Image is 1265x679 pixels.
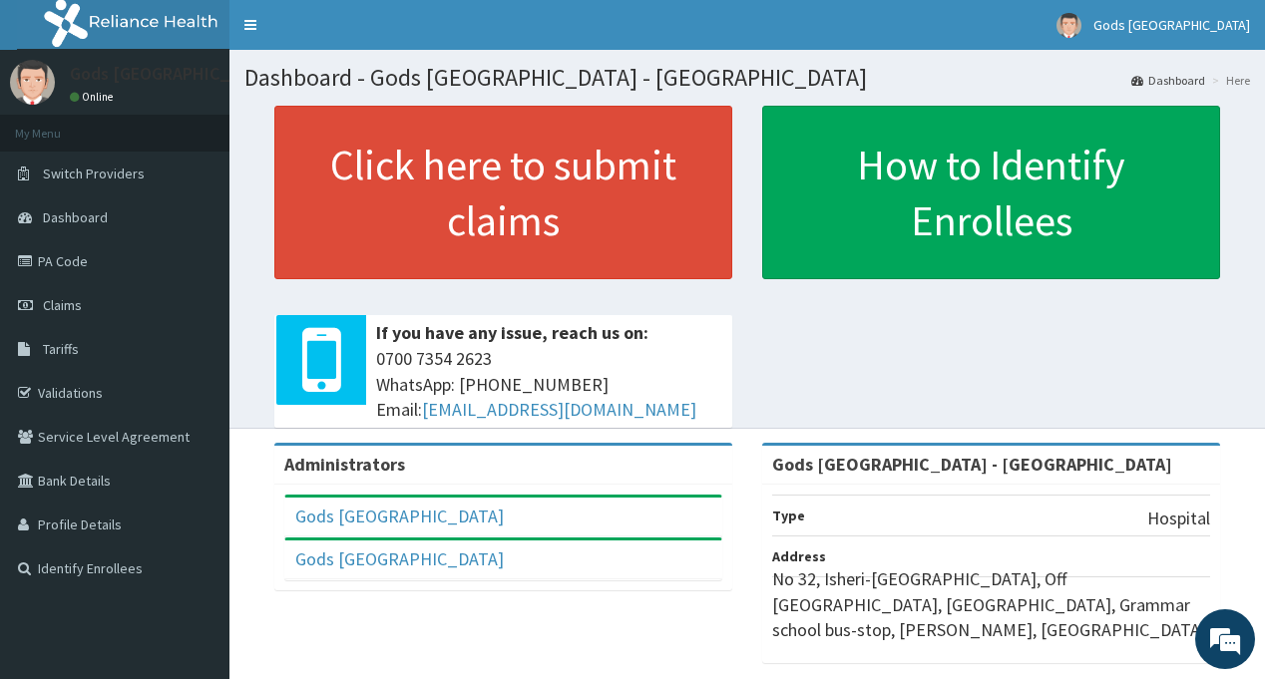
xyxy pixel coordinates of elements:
[70,65,277,83] p: Gods [GEOGRAPHIC_DATA]
[1056,13,1081,38] img: User Image
[422,398,696,421] a: [EMAIL_ADDRESS][DOMAIN_NAME]
[1093,16,1250,34] span: Gods [GEOGRAPHIC_DATA]
[376,346,722,423] span: 0700 7354 2623 WhatsApp: [PHONE_NUMBER] Email:
[10,60,55,105] img: User Image
[772,547,826,565] b: Address
[772,453,1172,476] strong: Gods [GEOGRAPHIC_DATA] - [GEOGRAPHIC_DATA]
[772,507,805,524] b: Type
[43,208,108,226] span: Dashboard
[43,296,82,314] span: Claims
[43,165,145,182] span: Switch Providers
[1147,506,1210,531] p: Hospital
[284,453,405,476] b: Administrators
[376,321,648,344] b: If you have any issue, reach us on:
[70,90,118,104] a: Online
[762,106,1220,279] a: How to Identify Enrollees
[295,547,504,570] a: Gods [GEOGRAPHIC_DATA]
[772,566,1210,643] p: No 32, Isheri-[GEOGRAPHIC_DATA], Off [GEOGRAPHIC_DATA], [GEOGRAPHIC_DATA], Grammar school bus-sto...
[1207,72,1250,89] li: Here
[295,505,504,527] a: Gods [GEOGRAPHIC_DATA]
[274,106,732,279] a: Click here to submit claims
[43,340,79,358] span: Tariffs
[1131,72,1205,89] a: Dashboard
[244,65,1250,91] h1: Dashboard - Gods [GEOGRAPHIC_DATA] - [GEOGRAPHIC_DATA]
